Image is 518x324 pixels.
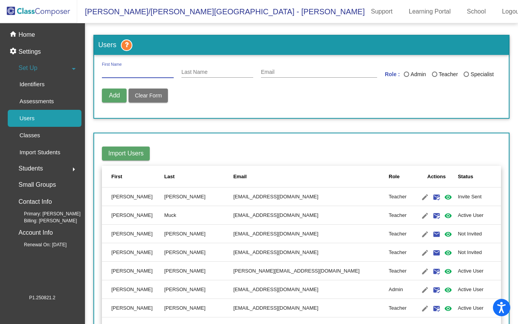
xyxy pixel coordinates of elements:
td: [PERSON_NAME] [102,225,164,243]
td: [PERSON_NAME] [164,299,234,317]
button: Import Users [102,147,150,160]
td: Teacher [389,188,415,206]
td: Admin [389,280,415,299]
button: Clear Form [129,89,168,102]
td: [PERSON_NAME] [164,243,234,262]
td: Not Invited [458,225,501,243]
mat-icon: mark_email_read [432,267,441,276]
td: Teacher [389,243,415,262]
mat-icon: visibility [444,193,453,202]
mat-label: Role : [385,70,400,81]
td: [PERSON_NAME] [102,262,164,280]
a: Support [365,5,399,18]
mat-icon: home [9,30,19,39]
p: Contact Info [19,196,52,207]
div: Admin [409,70,426,78]
p: Identifiers [19,80,44,89]
td: [EMAIL_ADDRESS][DOMAIN_NAME] [233,188,389,206]
span: Import Users [108,150,144,157]
td: Invite Sent [458,188,501,206]
mat-icon: visibility [444,230,453,239]
td: Not Invited [458,243,501,262]
td: [PERSON_NAME][EMAIL_ADDRESS][DOMAIN_NAME] [233,262,389,280]
td: [EMAIL_ADDRESS][DOMAIN_NAME] [233,299,389,317]
span: Students [19,163,43,174]
mat-icon: email [432,248,441,257]
h3: Users [94,36,508,55]
div: First [111,173,164,181]
mat-icon: mark_email_read [432,193,441,202]
mat-icon: mark_email_read [432,285,441,295]
div: Last [164,173,234,181]
mat-icon: visibility [444,285,453,295]
mat-icon: edit [420,193,430,202]
p: Import Students [19,148,60,157]
td: Active User [458,206,501,225]
td: Teacher [389,206,415,225]
p: Users [19,114,34,123]
div: Role [389,173,400,181]
input: Last Name [181,69,253,75]
td: [PERSON_NAME] [164,280,234,299]
div: Email [233,173,389,181]
mat-icon: email [432,230,441,239]
span: Set Up [19,63,37,73]
td: [PERSON_NAME] [164,188,234,206]
a: Learning Portal [403,5,457,18]
mat-radio-group: Last Name [404,70,499,81]
mat-icon: settings [9,47,19,56]
td: [PERSON_NAME] [164,225,234,243]
div: Teacher [437,70,458,78]
mat-icon: edit [420,285,430,295]
mat-icon: mark_email_read [432,304,441,313]
p: Settings [19,47,41,56]
mat-icon: visibility [444,267,453,276]
td: Active User [458,280,501,299]
td: [EMAIL_ADDRESS][DOMAIN_NAME] [233,206,389,225]
mat-icon: edit [420,211,430,220]
td: Teacher [389,262,415,280]
td: [PERSON_NAME] [102,243,164,262]
div: Status [458,173,491,181]
mat-icon: visibility [444,304,453,313]
td: Teacher [389,225,415,243]
div: First [111,173,122,181]
td: [PERSON_NAME] [102,280,164,299]
td: Muck [164,206,234,225]
mat-icon: arrow_right [69,165,78,174]
input: E Mail [261,69,377,75]
td: [PERSON_NAME] [102,206,164,225]
td: [EMAIL_ADDRESS][DOMAIN_NAME] [233,280,389,299]
td: Teacher [389,299,415,317]
p: Assessments [19,97,54,106]
a: School [461,5,492,18]
span: Billing: [PERSON_NAME] [12,217,77,224]
mat-icon: edit [420,304,430,313]
td: [PERSON_NAME] [102,188,164,206]
span: Add [109,92,120,99]
span: Clear Form [135,92,162,99]
span: Primary: [PERSON_NAME] [12,210,81,217]
td: Active User [458,262,501,280]
input: First Name [102,69,174,75]
p: Classes [19,131,40,140]
mat-icon: visibility [444,248,453,257]
div: Email [233,173,247,181]
div: Status [458,173,473,181]
td: [PERSON_NAME] [102,299,164,317]
p: Small Groups [19,179,56,190]
mat-icon: visibility [444,211,453,220]
mat-icon: edit [420,248,430,257]
mat-icon: arrow_drop_down [69,64,78,73]
p: Home [19,30,35,39]
mat-icon: edit [420,267,430,276]
div: Role [389,173,415,181]
mat-icon: mark_email_read [432,211,441,220]
p: Account Info [19,227,53,238]
td: [PERSON_NAME] [164,262,234,280]
th: Actions [415,166,458,188]
td: [EMAIL_ADDRESS][DOMAIN_NAME] [233,243,389,262]
button: Add [102,89,127,102]
mat-icon: edit [420,230,430,239]
span: Renewal On: [DATE] [12,241,66,248]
